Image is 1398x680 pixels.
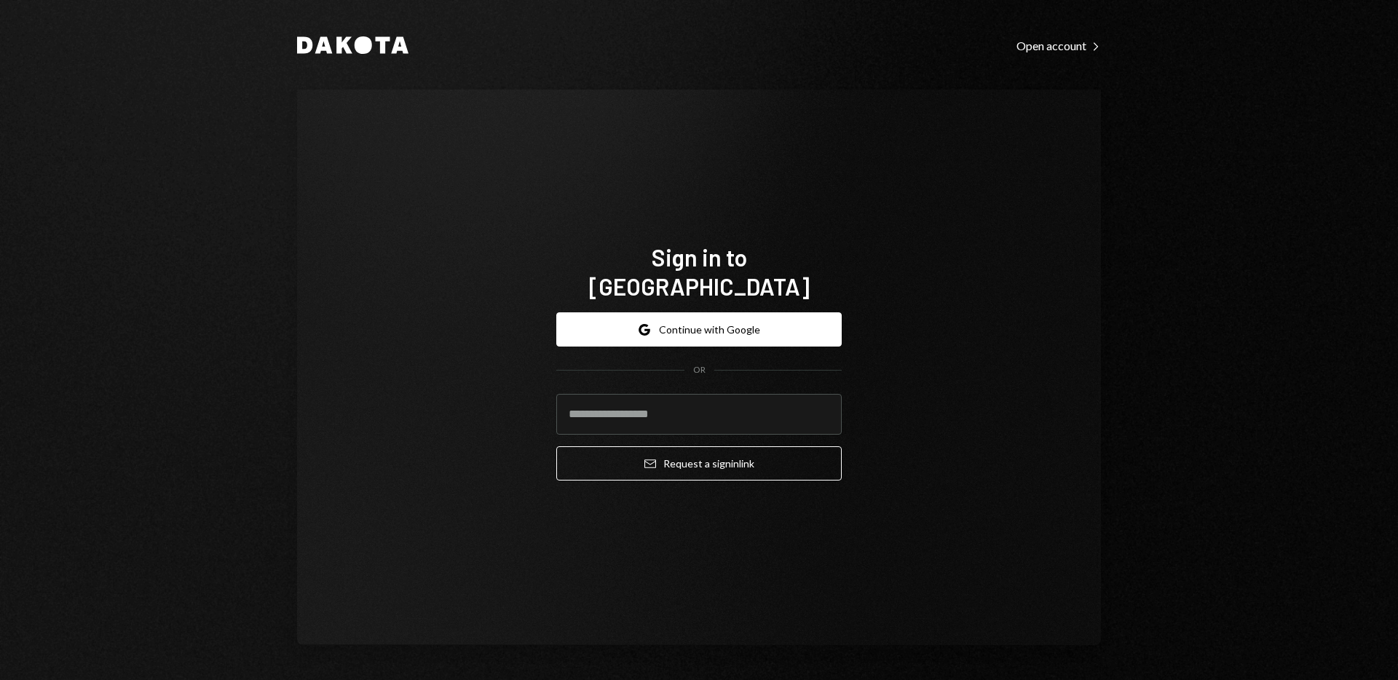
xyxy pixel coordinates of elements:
h1: Sign in to [GEOGRAPHIC_DATA] [556,242,842,301]
button: Continue with Google [556,312,842,347]
button: Request a signinlink [556,446,842,481]
a: Open account [1016,37,1101,53]
div: OR [693,364,706,376]
div: Open account [1016,39,1101,53]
